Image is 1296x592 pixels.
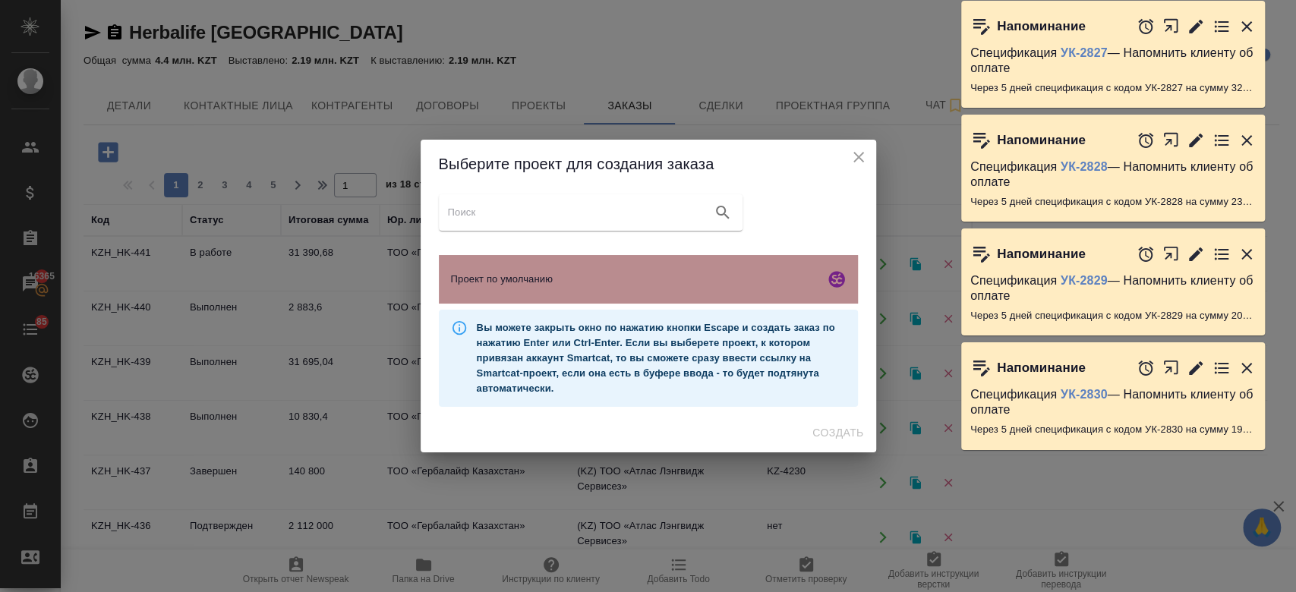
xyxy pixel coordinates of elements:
button: Отложить [1137,359,1155,377]
button: Закрыть [1238,359,1256,377]
button: Перейти в todo [1212,131,1231,150]
button: Открыть в новой вкладке [1162,238,1180,270]
button: Редактировать [1187,131,1205,150]
span: Выберите проект для создания заказа [439,156,714,172]
button: Отложить [1137,17,1155,36]
p: Спецификация — Напомнить клиенту об оплате [970,387,1256,417]
button: Редактировать [1187,17,1205,36]
button: Отложить [1137,245,1155,263]
p: Напоминание [997,247,1086,262]
input: search google maps [448,202,706,223]
button: Закрыть [1238,131,1256,150]
button: Перейти в todo [1212,359,1231,377]
p: Напоминание [997,361,1086,376]
p: Напоминание [997,19,1086,34]
button: Редактировать [1187,359,1205,377]
button: Закрыть [1238,245,1256,263]
div: Проект по умолчаниюsmartcat [439,255,858,304]
button: Открыть в новой вкладке [1162,351,1180,384]
button: Открыть в новой вкладке [1162,124,1180,156]
p: Через 5 дней спецификация с кодом УК-2828 на сумму 2352.5 UAH будет просрочена [970,194,1256,209]
p: Через 5 дней спецификация с кодом УК-2827 на сумму 326.38 UAH будет просрочена [970,80,1256,96]
button: search [706,196,739,229]
a: УК-2829 [1061,274,1108,287]
button: smartcat [818,261,855,298]
div: Вы можете закрыть окно по нажатию кнопки Escape и создать заказ по нажатию Enter или Ctrl-Enter. ... [477,314,846,402]
p: Спецификация — Напомнить клиенту об оплате [970,159,1256,190]
a: УК-2827 [1061,46,1108,59]
p: Через 5 дней спецификация с кодом УК-2830 на сумму 1933.92 UAH будет просрочена [970,422,1256,437]
button: Открыть в новой вкладке [1162,10,1180,43]
a: УК-2830 [1061,388,1108,401]
p: Спецификация — Напомнить клиенту об оплате [970,46,1256,76]
a: УК-2828 [1061,160,1108,173]
button: close [847,146,870,168]
button: Отложить [1137,131,1155,150]
button: Редактировать [1187,245,1205,263]
button: Закрыть [1238,17,1256,36]
button: Перейти в todo [1212,245,1231,263]
p: Напоминание [997,133,1086,148]
span: Проект по умолчанию [451,272,818,287]
p: Спецификация — Напомнить клиенту об оплате [970,273,1256,304]
button: Перейти в todo [1212,17,1231,36]
p: Через 5 дней спецификация с кодом УК-2829 на сумму 20133.67 UAH будет просрочена [970,308,1256,323]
